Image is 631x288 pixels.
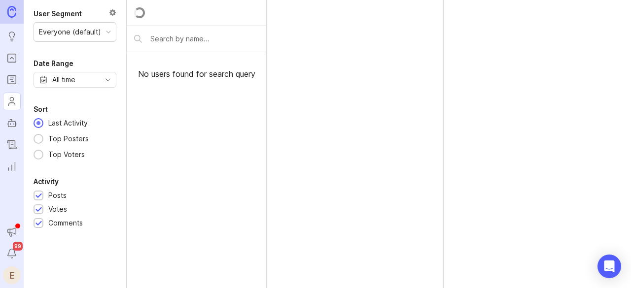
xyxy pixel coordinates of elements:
[52,74,75,85] div: All time
[150,33,258,44] input: Search by name...
[3,71,21,89] a: Roadmaps
[43,118,93,128] div: Last Activity
[43,133,94,144] div: Top Posters
[3,114,21,132] a: Autopilot
[48,204,67,215] div: Votes
[48,190,67,201] div: Posts
[597,255,621,278] div: Open Intercom Messenger
[13,242,23,251] span: 99
[3,49,21,67] a: Portal
[34,58,73,69] div: Date Range
[3,266,21,284] button: e
[3,245,21,262] button: Notifications
[3,28,21,45] a: Ideas
[3,93,21,110] a: Users
[127,52,266,96] div: No users found for search query
[39,27,101,37] div: Everyone (default)
[34,103,48,115] div: Sort
[100,76,116,84] svg: toggle icon
[3,223,21,241] button: Announcements
[34,8,82,20] div: User Segment
[7,6,16,17] img: Canny Home
[3,136,21,154] a: Changelog
[43,149,90,160] div: Top Voters
[3,158,21,175] a: Reporting
[34,176,59,188] div: Activity
[48,218,83,228] div: Comments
